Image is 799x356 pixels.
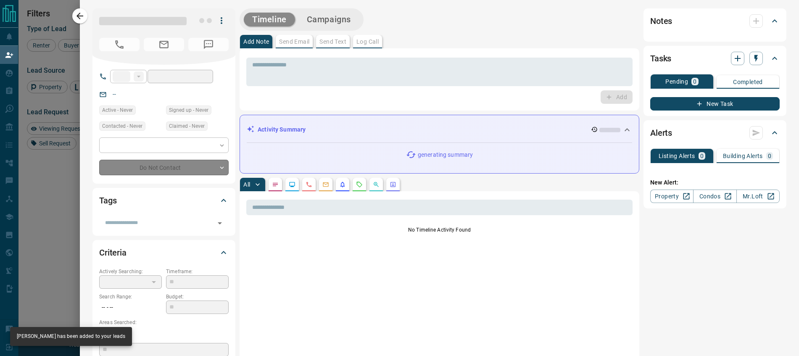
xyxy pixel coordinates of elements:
[356,181,363,188] svg: Requests
[169,106,208,114] span: Signed up - Never
[17,330,125,343] div: [PERSON_NAME] has been added to your leads
[418,150,473,159] p: generating summary
[693,79,696,84] p: 0
[99,243,229,263] div: Criteria
[99,246,127,259] h2: Criteria
[650,48,780,69] div: Tasks
[188,38,229,51] span: No Number
[113,91,116,98] a: --
[99,190,229,211] div: Tags
[166,293,229,301] p: Budget:
[659,153,695,159] p: Listing Alerts
[99,319,229,326] p: Areas Searched:
[373,181,380,188] svg: Opportunities
[243,39,269,45] p: Add Note
[298,13,359,26] button: Campaigns
[650,190,694,203] a: Property
[650,126,672,140] h2: Alerts
[272,181,279,188] svg: Notes
[322,181,329,188] svg: Emails
[650,123,780,143] div: Alerts
[99,268,162,275] p: Actively Searching:
[650,11,780,31] div: Notes
[243,182,250,187] p: All
[650,52,671,65] h2: Tasks
[736,190,780,203] a: Mr.Loft
[102,106,133,114] span: Active - Never
[339,181,346,188] svg: Listing Alerts
[650,97,780,111] button: New Task
[99,335,229,343] p: Motivation:
[650,178,780,187] p: New Alert:
[700,153,704,159] p: 0
[665,79,688,84] p: Pending
[246,226,633,234] p: No Timeline Activity Found
[723,153,763,159] p: Building Alerts
[99,301,162,314] p: -- - --
[390,181,396,188] svg: Agent Actions
[144,38,184,51] span: No Email
[214,217,226,229] button: Open
[289,181,295,188] svg: Lead Browsing Activity
[99,194,116,207] h2: Tags
[102,122,142,130] span: Contacted - Never
[306,181,312,188] svg: Calls
[650,14,672,28] h2: Notes
[99,160,229,175] div: Do Not Contact
[693,190,736,203] a: Condos
[99,38,140,51] span: No Number
[169,122,205,130] span: Claimed - Never
[247,122,632,137] div: Activity Summary
[768,153,771,159] p: 0
[733,79,763,85] p: Completed
[258,125,306,134] p: Activity Summary
[166,268,229,275] p: Timeframe:
[99,293,162,301] p: Search Range:
[244,13,295,26] button: Timeline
